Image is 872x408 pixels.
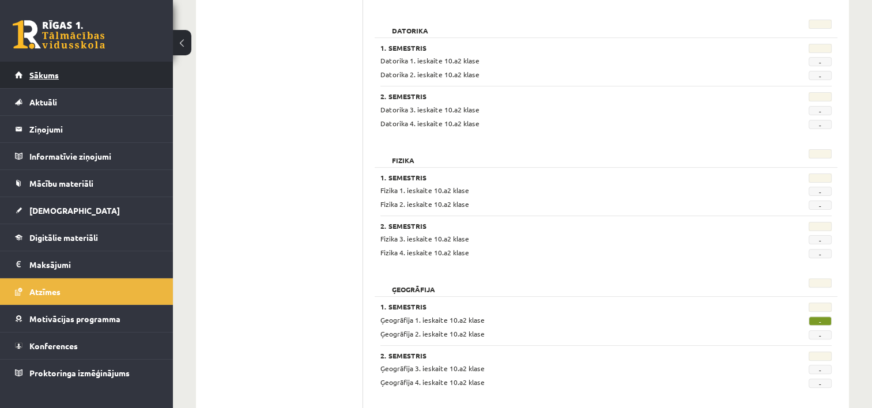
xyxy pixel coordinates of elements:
span: Fizika 3. ieskaite 10.a2 klase [380,234,469,243]
span: Ģeogrāfija 2. ieskaite 10.a2 klase [380,329,485,338]
legend: Maksājumi [29,251,158,278]
span: Sākums [29,70,59,80]
a: Informatīvie ziņojumi [15,143,158,169]
h3: 1. Semestris [380,303,753,311]
span: Fizika 1. ieskaite 10.a2 klase [380,186,469,195]
span: Ģeogrāfija 1. ieskaite 10.a2 klase [380,315,485,324]
h2: Datorika [380,20,440,31]
a: Ziņojumi [15,116,158,142]
span: [DEMOGRAPHIC_DATA] [29,205,120,216]
span: - [809,330,832,339]
a: Proktoringa izmēģinājums [15,360,158,386]
span: Ģeogrāfija 3. ieskaite 10.a2 klase [380,364,485,373]
span: - [809,201,832,210]
span: Konferences [29,341,78,351]
span: - [809,249,832,258]
span: Motivācijas programma [29,313,120,324]
span: - [809,71,832,80]
a: Motivācijas programma [15,305,158,332]
span: Datorika 1. ieskaite 10.a2 klase [380,56,480,65]
legend: Ziņojumi [29,116,158,142]
h3: 2. Semestris [380,222,753,230]
a: Rīgas 1. Tālmācības vidusskola [13,20,105,49]
a: Maksājumi [15,251,158,278]
a: Atzīmes [15,278,158,305]
span: - [809,57,832,66]
h3: 1. Semestris [380,44,753,52]
span: - [809,106,832,115]
span: Digitālie materiāli [29,232,98,243]
h3: 1. Semestris [380,173,753,182]
span: - [809,187,832,196]
span: - [809,120,832,129]
span: Datorika 3. ieskaite 10.a2 klase [380,105,480,114]
h2: Ģeogrāfija [380,278,447,290]
span: Mācību materiāli [29,178,93,188]
legend: Informatīvie ziņojumi [29,143,158,169]
span: Fizika 4. ieskaite 10.a2 klase [380,248,469,257]
span: Atzīmes [29,286,61,297]
span: Datorika 4. ieskaite 10.a2 klase [380,119,480,128]
h3: 2. Semestris [380,92,753,100]
a: Digitālie materiāli [15,224,158,251]
span: Datorika 2. ieskaite 10.a2 klase [380,70,480,79]
span: Fizika 2. ieskaite 10.a2 klase [380,199,469,209]
span: - [809,235,832,244]
a: Sākums [15,62,158,88]
span: Ģeogrāfija 4. ieskaite 10.a2 klase [380,377,485,387]
span: Aktuāli [29,97,57,107]
a: Aktuāli [15,89,158,115]
a: Mācību materiāli [15,170,158,197]
h2: Fizika [380,149,426,161]
span: - [809,379,832,388]
span: - [809,316,832,326]
a: [DEMOGRAPHIC_DATA] [15,197,158,224]
a: Konferences [15,333,158,359]
h3: 2. Semestris [380,352,753,360]
span: Proktoringa izmēģinājums [29,368,130,378]
span: - [809,365,832,374]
